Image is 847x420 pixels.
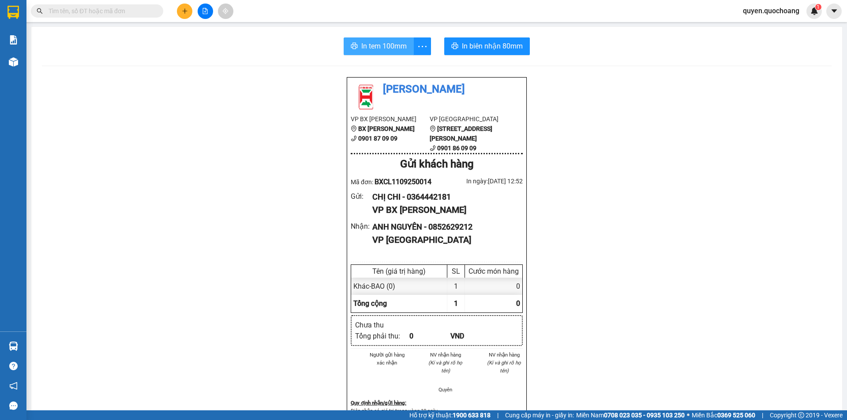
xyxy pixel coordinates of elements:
li: NV nhận hàng [427,351,465,359]
b: [STREET_ADDRESS][PERSON_NAME] [430,125,492,142]
strong: 1900 633 818 [453,412,491,419]
span: BXCL1109250014 [375,178,431,186]
span: message [9,401,18,410]
div: Gửi : [351,191,372,202]
span: phone [351,135,357,141]
button: plus [177,4,192,19]
span: In tem 100mm [361,41,407,52]
span: more [414,41,431,52]
li: NV nhận hàng [485,351,523,359]
span: environment [430,126,436,132]
span: plus [182,8,188,14]
img: warehouse-icon [9,342,18,351]
span: phone [430,145,436,151]
div: Chưa thu [355,320,409,331]
li: VP BX [PERSON_NAME] [351,114,430,124]
button: printerIn biên nhận 80mm [444,37,530,55]
li: Người gửi hàng xác nhận [368,351,406,367]
span: copyright [798,412,804,418]
div: 1 [447,278,465,295]
span: 1 [454,299,458,308]
div: CHỊ CHI - 0364442181 [372,191,516,203]
span: 0 [516,299,520,308]
div: ANH NGUYÊN - 0852629212 [372,221,516,233]
div: Cước món hàng [467,267,520,275]
img: solution-icon [9,35,18,45]
div: Tên (giá trị hàng) [353,267,445,275]
span: file-add [202,8,208,14]
sup: 1 [815,4,821,10]
span: Khác - BAO (0) [353,282,395,290]
img: logo.jpg [351,81,382,112]
li: Quyên [427,386,465,394]
img: icon-new-feature [810,7,818,15]
div: Nhận : [351,221,372,232]
span: environment [351,126,357,132]
button: file-add [198,4,213,19]
i: (Kí và ghi rõ họ tên) [428,360,462,374]
span: printer [351,42,358,51]
span: quyen.quochoang [736,5,806,16]
span: Miền Bắc [692,410,755,420]
span: Hỗ trợ kỹ thuật: [409,410,491,420]
li: [PERSON_NAME] [351,81,523,98]
span: In biên nhận 80mm [462,41,523,52]
span: caret-down [830,7,838,15]
div: Tổng phải thu : [355,331,409,342]
img: logo-vxr [7,6,19,19]
div: 0 [465,278,522,295]
div: VND [450,331,491,342]
span: Cung cấp máy in - giấy in: [505,410,574,420]
b: BX [PERSON_NAME] [358,125,415,132]
div: Gửi khách hàng [351,156,523,173]
span: aim [222,8,229,14]
span: notification [9,382,18,390]
button: printerIn tem 100mm [344,37,414,55]
img: warehouse-icon [9,57,18,67]
span: printer [451,42,458,51]
div: Mã đơn: [351,176,437,187]
p: Biên nhận có giá trị trong vòng 10 ngày. [351,407,523,415]
div: SL [450,267,462,275]
span: ⚪️ [687,413,690,417]
div: Quy định nhận/gửi hàng : [351,399,523,407]
span: search [37,8,43,14]
strong: 0369 525 060 [717,412,755,419]
button: more [413,37,431,55]
span: | [762,410,763,420]
div: In ngày: [DATE] 12:52 [437,176,523,186]
div: VP [GEOGRAPHIC_DATA] [372,233,516,247]
input: Tìm tên, số ĐT hoặc mã đơn [49,6,153,16]
span: question-circle [9,362,18,370]
span: | [497,410,498,420]
div: 0 [409,331,450,342]
b: 0901 86 09 09 [437,145,476,152]
button: aim [218,4,233,19]
span: 1 [817,4,820,10]
div: VP BX [PERSON_NAME] [372,203,516,217]
span: Miền Nam [576,410,685,420]
i: (Kí và ghi rõ họ tên) [487,360,521,374]
span: Tổng cộng [353,299,387,308]
strong: 0708 023 035 - 0935 103 250 [604,412,685,419]
button: caret-down [826,4,842,19]
li: VP [GEOGRAPHIC_DATA] [430,114,509,124]
b: 0901 87 09 09 [358,135,397,142]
